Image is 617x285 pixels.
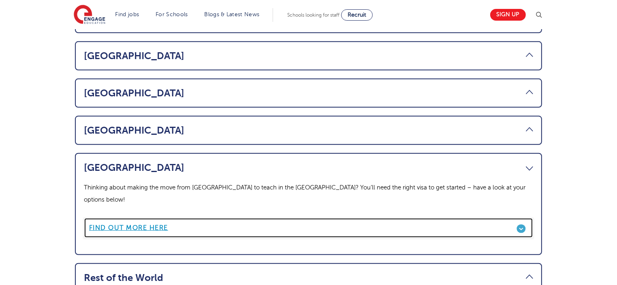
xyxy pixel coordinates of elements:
[84,50,533,62] a: [GEOGRAPHIC_DATA]
[205,11,260,17] a: Blogs & Latest News
[341,9,373,21] a: Recruit
[490,9,526,21] a: Sign up
[84,272,533,283] a: Rest of the World
[84,218,533,238] a: Find out more here
[84,162,533,173] a: [GEOGRAPHIC_DATA]
[287,12,339,18] span: Schools looking for staff
[89,224,168,232] b: Find out more here
[84,181,533,206] p: Thinking about making the move from [GEOGRAPHIC_DATA] to teach in the [GEOGRAPHIC_DATA]? You’ll n...
[84,125,533,136] a: [GEOGRAPHIC_DATA]
[156,11,188,17] a: For Schools
[74,5,105,25] img: Engage Education
[115,11,139,17] a: Find jobs
[348,12,366,18] span: Recruit
[84,87,533,99] a: [GEOGRAPHIC_DATA]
